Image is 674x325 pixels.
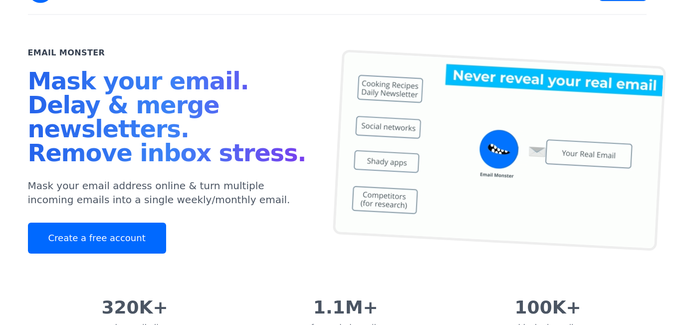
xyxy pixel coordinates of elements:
[93,298,177,318] div: 320K+
[28,179,313,207] p: Mask your email address online & turn multiple incoming emails into a single weekly/monthly email.
[28,69,313,169] h1: Mask your email. Delay & merge newsletters. Remove inbox stress.
[28,47,105,59] h2: Email Monster
[332,49,666,251] img: temp mail, free temporary mail, Temporary Email
[515,298,581,318] div: 100K+
[311,298,380,318] div: 1.1M+
[28,223,166,254] a: Create a free account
